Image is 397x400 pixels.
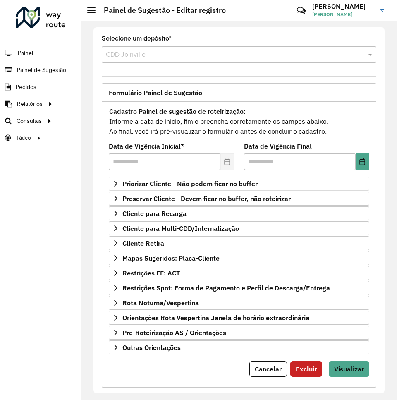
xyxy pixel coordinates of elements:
span: Consultas [17,117,42,125]
span: Orientações Rota Vespertina Janela de horário extraordinária [122,314,309,321]
button: Choose Date [356,153,369,170]
span: Pre-Roteirização AS / Orientações [122,329,226,336]
span: Outras Orientações [122,344,181,351]
div: Informe a data de inicio, fim e preencha corretamente os campos abaixo. Ao final, você irá pré-vi... [109,106,369,137]
span: Painel [18,49,33,57]
span: Tático [16,134,31,142]
a: Preservar Cliente - Devem ficar no buffer, não roteirizar [109,192,369,206]
a: Contato Rápido [292,2,310,19]
span: Cliente para Multi-CDD/Internalização [122,225,239,232]
span: Mapas Sugeridos: Placa-Cliente [122,255,220,261]
label: Data de Vigência Inicial [109,141,184,151]
strong: Cadastro Painel de sugestão de roteirização: [109,107,246,115]
span: [PERSON_NAME] [312,11,374,18]
a: Pre-Roteirização AS / Orientações [109,326,369,340]
span: Cancelar [255,365,282,373]
button: Cancelar [249,361,287,377]
h3: [PERSON_NAME] [312,2,374,10]
label: Data de Vigência Final [244,141,312,151]
span: Pedidos [16,83,36,91]
span: Painel de Sugestão [17,66,66,74]
a: Orientações Rota Vespertina Janela de horário extraordinária [109,311,369,325]
span: Priorizar Cliente - Não podem ficar no buffer [122,180,258,187]
a: Cliente Retira [109,236,369,250]
button: Visualizar [329,361,369,377]
a: Outras Orientações [109,340,369,354]
span: Excluir [296,365,317,373]
span: Cliente Retira [122,240,164,247]
a: Cliente para Recarga [109,206,369,220]
a: Priorizar Cliente - Não podem ficar no buffer [109,177,369,191]
span: Restrições FF: ACT [122,270,180,276]
span: Restrições Spot: Forma de Pagamento e Perfil de Descarga/Entrega [122,285,330,291]
a: Restrições Spot: Forma de Pagamento e Perfil de Descarga/Entrega [109,281,369,295]
span: Formulário Painel de Sugestão [109,89,202,96]
a: Restrições FF: ACT [109,266,369,280]
label: Selecione um depósito [102,34,172,43]
span: Preservar Cliente - Devem ficar no buffer, não roteirizar [122,195,291,202]
span: Visualizar [334,365,364,373]
a: Rota Noturna/Vespertina [109,296,369,310]
button: Excluir [290,361,322,377]
a: Cliente para Multi-CDD/Internalização [109,221,369,235]
span: Cliente para Recarga [122,210,187,217]
span: Rota Noturna/Vespertina [122,299,199,306]
a: Mapas Sugeridos: Placa-Cliente [109,251,369,265]
span: Relatórios [17,100,43,108]
h2: Painel de Sugestão - Editar registro [96,6,226,15]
